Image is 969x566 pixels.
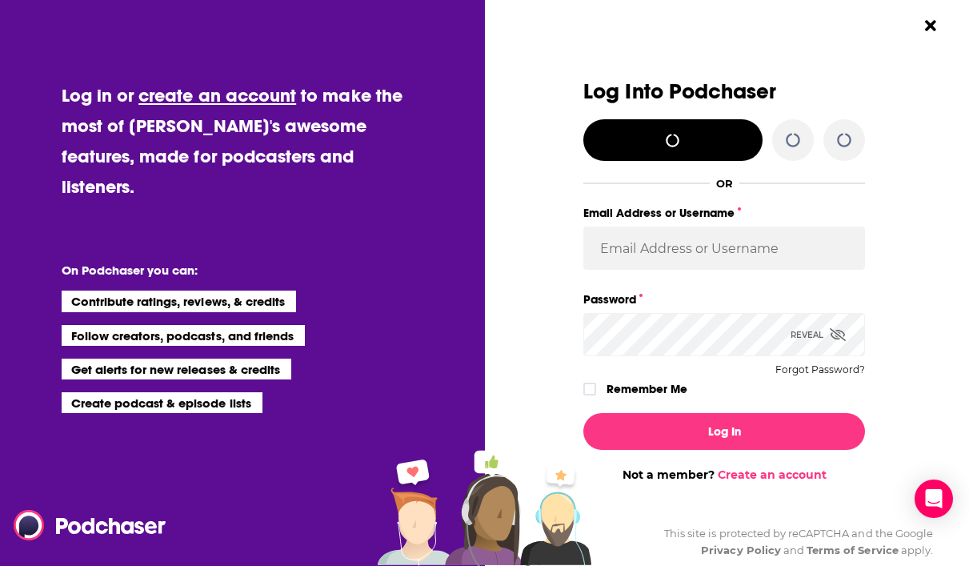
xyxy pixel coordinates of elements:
[701,544,781,556] a: Privacy Policy
[583,289,865,310] label: Password
[62,392,262,413] li: Create podcast & episode lists
[14,510,154,540] a: Podchaser - Follow, Share and Rate Podcasts
[62,359,291,379] li: Get alerts for new releases & credits
[583,468,865,482] div: Not a member?
[583,227,865,270] input: Email Address or Username
[716,177,733,190] div: OR
[915,10,946,41] button: Close Button
[62,291,297,311] li: Contribute ratings, reviews, & credits
[14,510,167,540] img: Podchaser - Follow, Share and Rate Podcasts
[775,364,865,375] button: Forgot Password?
[915,480,953,518] div: Open Intercom Messenger
[718,468,827,482] a: Create an account
[62,325,306,346] li: Follow creators, podcasts, and friends
[583,80,865,103] h3: Log Into Podchaser
[807,544,899,556] a: Terms of Service
[583,413,865,450] button: Log In
[62,263,382,278] li: On Podchaser you can:
[651,525,933,559] div: This site is protected by reCAPTCHA and the Google and apply.
[791,313,846,356] div: Reveal
[583,203,865,223] label: Email Address or Username
[138,84,296,106] a: create an account
[607,379,687,399] label: Remember Me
